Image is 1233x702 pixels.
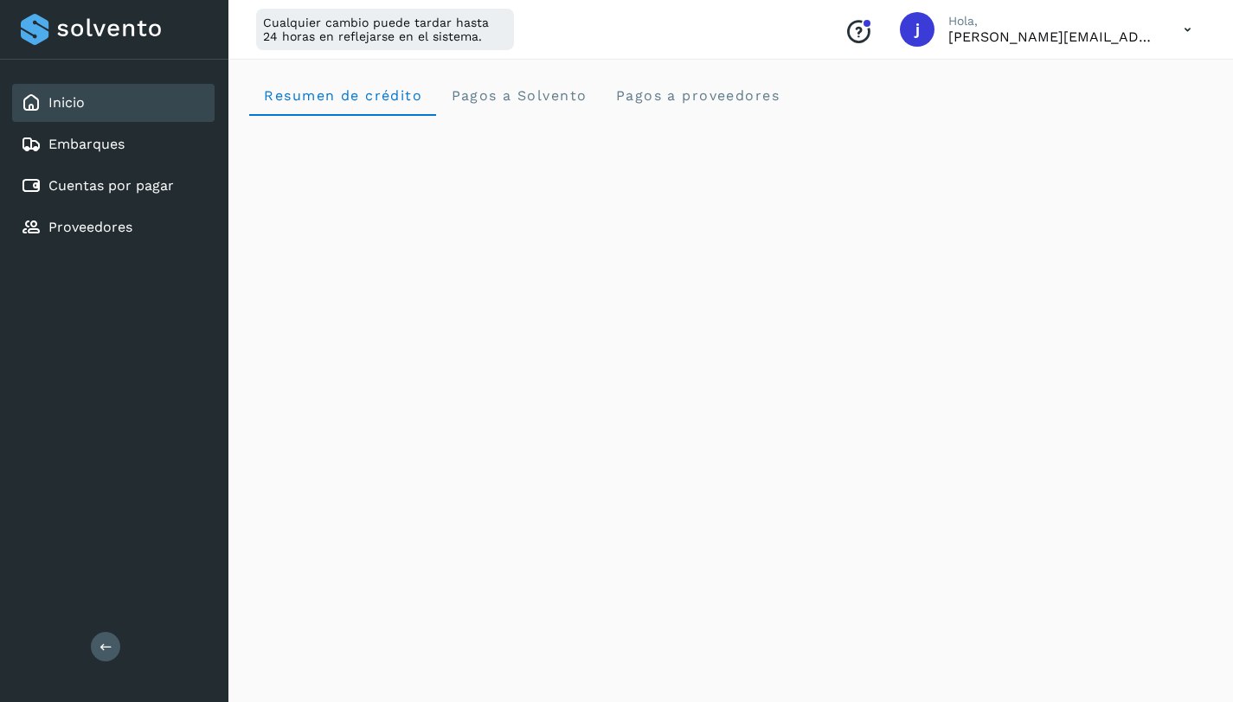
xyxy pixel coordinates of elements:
[948,14,1156,29] p: Hola,
[48,177,174,194] a: Cuentas por pagar
[12,125,215,163] div: Embarques
[12,167,215,205] div: Cuentas por pagar
[263,87,422,104] span: Resumen de crédito
[12,84,215,122] div: Inicio
[614,87,780,104] span: Pagos a proveedores
[256,9,514,50] div: Cualquier cambio puede tardar hasta 24 horas en reflejarse en el sistema.
[12,208,215,246] div: Proveedores
[948,29,1156,45] p: jose@commerzcargo.com
[48,219,132,235] a: Proveedores
[48,136,125,152] a: Embarques
[48,94,85,111] a: Inicio
[450,87,587,104] span: Pagos a Solvento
